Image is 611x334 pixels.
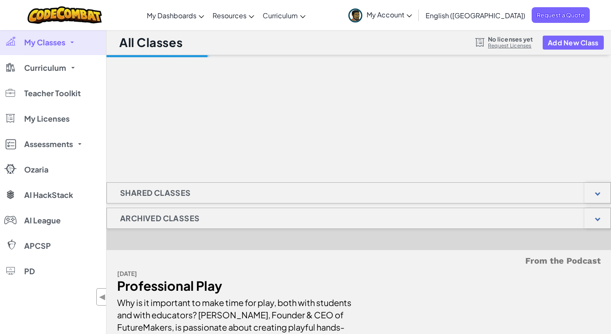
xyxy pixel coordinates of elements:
[24,64,66,72] span: Curriculum
[143,4,208,27] a: My Dashboards
[488,42,533,49] a: Request Licenses
[213,11,247,20] span: Resources
[24,191,73,199] span: AI HackStack
[543,36,604,50] button: Add New Class
[24,115,70,122] span: My Licenses
[147,11,196,20] span: My Dashboards
[532,7,590,23] a: Request a Quote
[367,10,412,19] span: My Account
[426,11,525,20] span: English ([GEOGRAPHIC_DATA])
[24,217,61,224] span: AI League
[263,11,298,20] span: Curriculum
[488,36,533,42] span: No licenses yet
[24,89,81,97] span: Teacher Toolkit
[24,166,48,173] span: Ozaria
[344,2,416,28] a: My Account
[421,4,530,27] a: English ([GEOGRAPHIC_DATA])
[208,4,258,27] a: Resources
[119,34,182,50] h1: All Classes
[117,267,353,280] div: [DATE]
[99,291,106,303] span: ◀
[348,8,362,22] img: avatar
[24,39,65,46] span: My Classes
[258,4,310,27] a: Curriculum
[107,182,204,203] h1: Shared Classes
[28,6,102,24] img: CodeCombat logo
[24,140,73,148] span: Assessments
[107,208,213,229] h1: Archived Classes
[117,254,601,267] h5: From the Podcast
[117,280,353,292] div: Professional Play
